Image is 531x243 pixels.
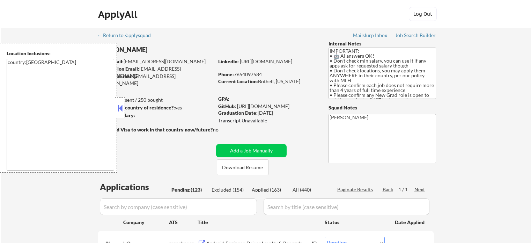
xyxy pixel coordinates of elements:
div: [EMAIL_ADDRESS][DOMAIN_NAME] [98,58,214,65]
div: Squad Notes [329,104,436,111]
div: [EMAIL_ADDRESS][DOMAIN_NAME] [98,65,214,79]
div: ApplyAll [98,8,139,20]
div: Bothell, [US_STATE] [218,78,317,85]
a: [URL][DOMAIN_NAME] [237,103,289,109]
div: no [213,126,233,133]
div: Excluded (154) [212,186,246,193]
div: Job Search Builder [395,33,436,38]
strong: Graduation Date: [218,110,258,116]
div: Location Inclusions: [7,50,114,57]
a: Job Search Builder [395,33,436,40]
strong: LinkedIn: [218,58,239,64]
a: Mailslurp Inbox [353,33,388,40]
input: Search by company (case sensitive) [100,198,257,215]
div: [DATE] [218,109,317,116]
div: All (440) [293,186,327,193]
div: Paginate Results [337,186,375,193]
strong: GPA: [218,96,229,102]
a: [URL][DOMAIN_NAME] [240,58,292,64]
div: [EMAIL_ADDRESS][DOMAIN_NAME] [98,73,214,86]
button: Download Resume [217,159,268,175]
div: Pending (123) [171,186,206,193]
div: 7654097584 [218,71,317,78]
div: [PERSON_NAME] [98,45,241,54]
div: Internal Notes [329,40,436,47]
div: ← Return to /applysquad [97,33,157,38]
strong: Phone: [218,71,234,77]
button: Add a Job Manually [216,144,287,157]
div: Mailslurp Inbox [353,33,388,38]
strong: Will need Visa to work in that country now/future?: [98,127,214,133]
div: Status [325,216,385,228]
button: Log Out [409,7,437,21]
div: Applications [100,183,169,191]
div: 161 sent / 250 bought [97,97,214,103]
div: Next [414,186,426,193]
div: ATS [169,219,198,226]
div: Back [383,186,394,193]
div: Company [123,219,169,226]
a: ← Return to /applysquad [97,33,157,40]
div: yes [97,104,212,111]
strong: Current Location: [218,78,258,84]
input: Search by title (case sensitive) [264,198,429,215]
div: Title [198,219,318,226]
div: 1 / 1 [398,186,414,193]
div: Applied (163) [252,186,287,193]
strong: Can work in country of residence?: [97,105,175,110]
strong: GitHub: [218,103,236,109]
div: Date Applied [395,219,426,226]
